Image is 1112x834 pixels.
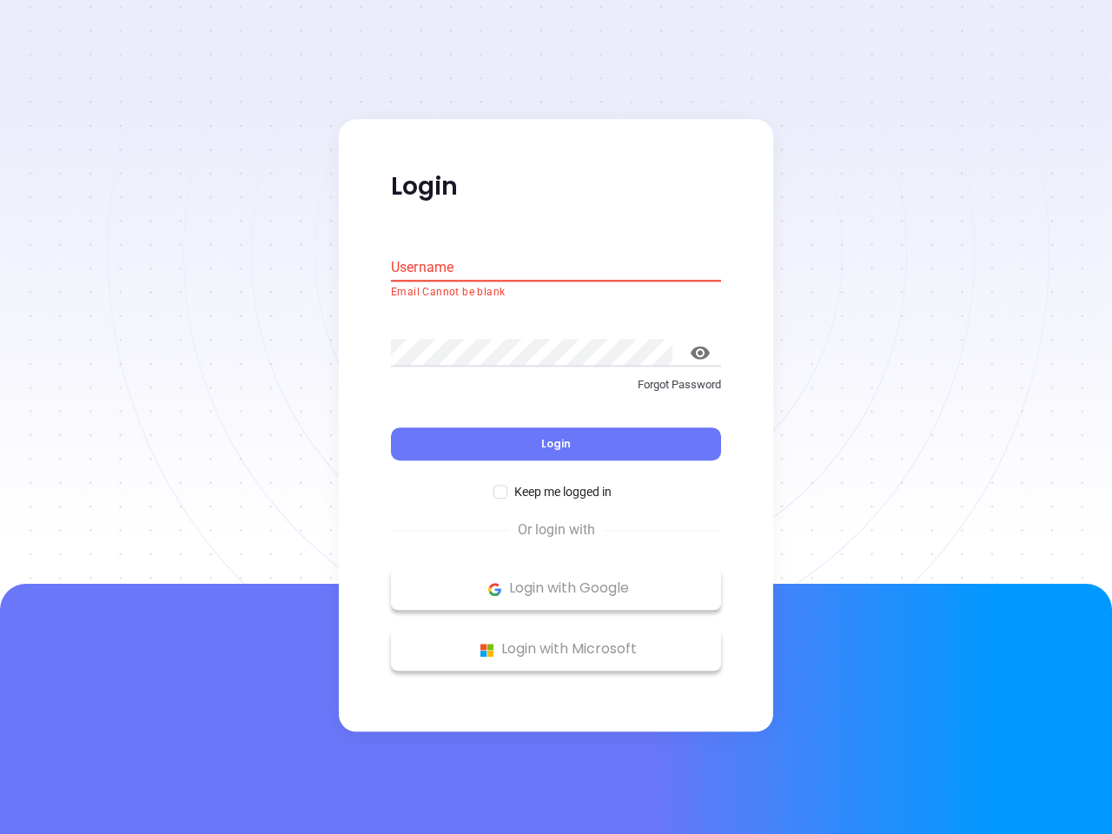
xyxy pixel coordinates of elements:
button: Google Logo Login with Google [391,567,721,611]
p: Login with Microsoft [400,637,712,663]
span: Or login with [509,520,604,541]
p: Login [391,171,721,202]
p: Forgot Password [391,376,721,394]
span: Login [541,437,571,452]
span: Keep me logged in [507,483,619,502]
button: Login [391,428,721,461]
img: Google Logo [484,579,506,600]
img: Microsoft Logo [476,639,498,661]
a: Forgot Password [391,376,721,407]
p: Login with Google [400,576,712,602]
p: Email Cannot be blank [391,284,721,301]
button: toggle password visibility [679,332,721,374]
button: Microsoft Logo Login with Microsoft [391,628,721,672]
